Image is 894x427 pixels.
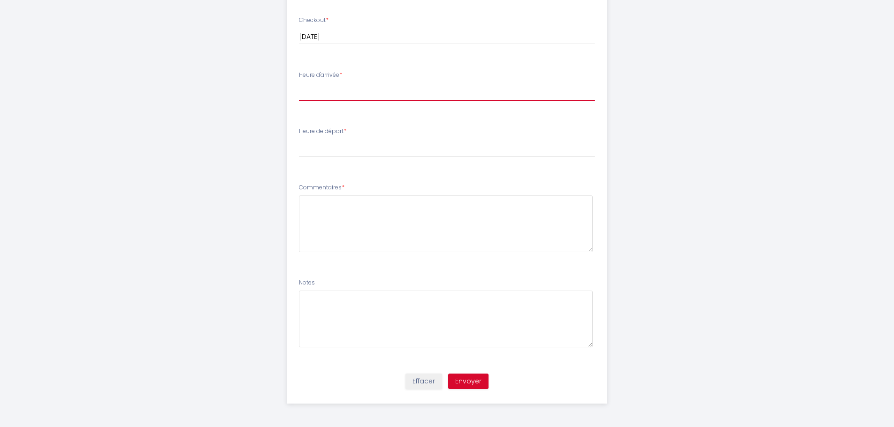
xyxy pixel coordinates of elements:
[299,16,329,25] label: Checkout
[299,127,346,136] label: Heure de départ
[448,374,489,390] button: Envoyer
[299,71,342,80] label: Heure d'arrivée
[405,374,442,390] button: Effacer
[299,278,315,287] label: Notes
[299,183,344,192] label: Commentaires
